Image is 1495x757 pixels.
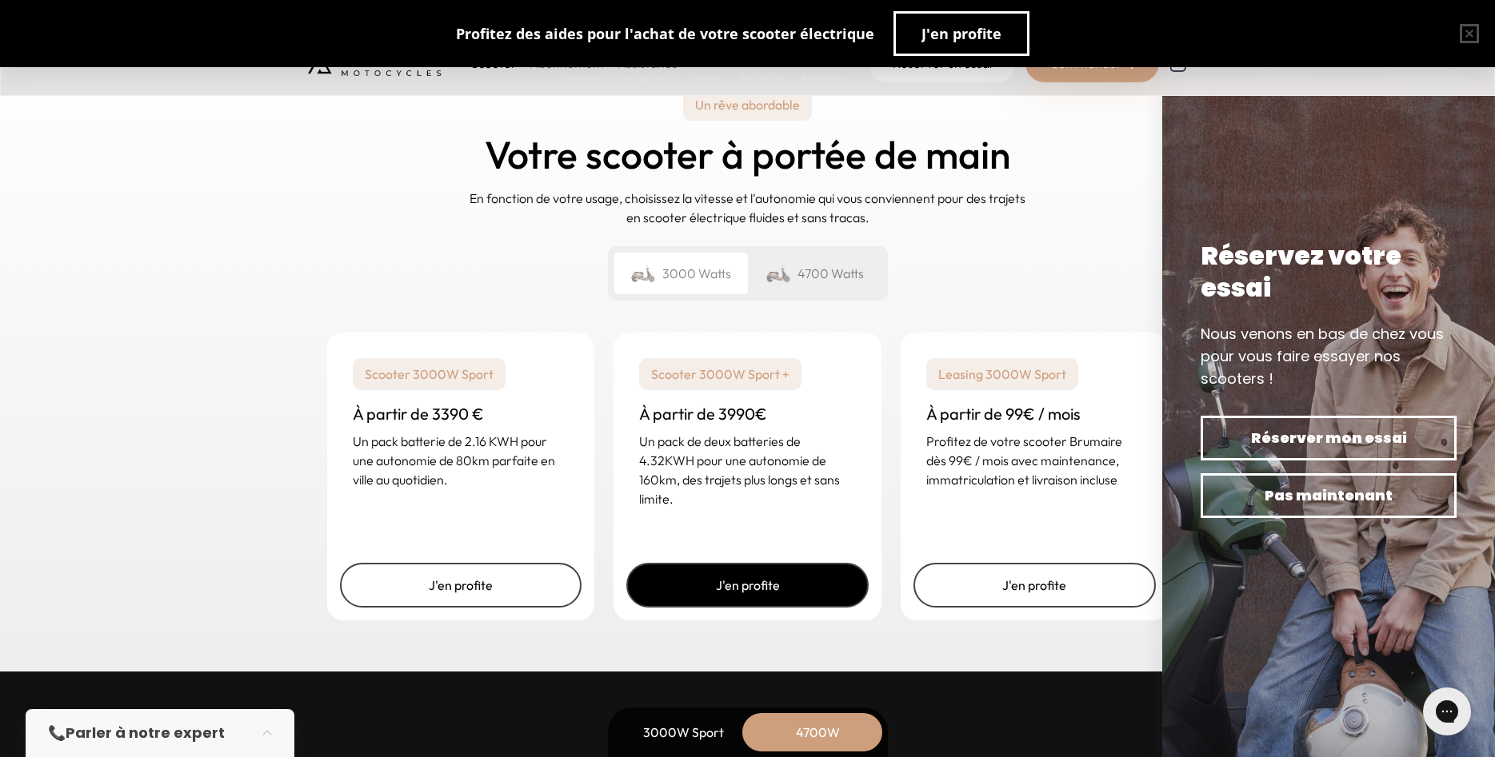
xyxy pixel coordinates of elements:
[926,358,1078,390] p: Leasing 3000W Sport
[926,432,1143,489] p: Profitez de votre scooter Brumaire dès 99€ / mois avec maintenance, immatriculation et livraison ...
[926,403,1143,425] h3: À partir de 99€ / mois
[353,358,506,390] p: Scooter 3000W Sport
[639,432,856,508] p: Un pack de deux batteries de 4.32KWH pour une autonomie de 160km, des trajets plus longs et sans ...
[683,89,812,121] p: Un rêve abordable
[468,189,1028,227] p: En fonction de votre usage, choisissez la vitesse et l'autonomie qui vous conviennent pour des tr...
[353,403,570,425] h3: À partir de 3390 €
[913,563,1156,608] a: J'en profite
[1415,682,1479,741] iframe: Gorgias live chat messenger
[614,253,748,294] div: 3000 Watts
[485,133,1010,176] h2: Votre scooter à portée de main
[340,563,582,608] a: J'en profite
[353,432,570,489] p: Un pack batterie de 2.16 KWH pour une autonomie de 80km parfaite en ville au quotidien.
[748,253,881,294] div: 4700 Watts
[639,403,856,425] h3: À partir de 3990€
[620,713,748,751] div: 3000W Sport
[639,358,801,390] p: Scooter 3000W Sport +
[754,713,882,751] div: 4700W
[626,563,869,608] a: J'en profite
